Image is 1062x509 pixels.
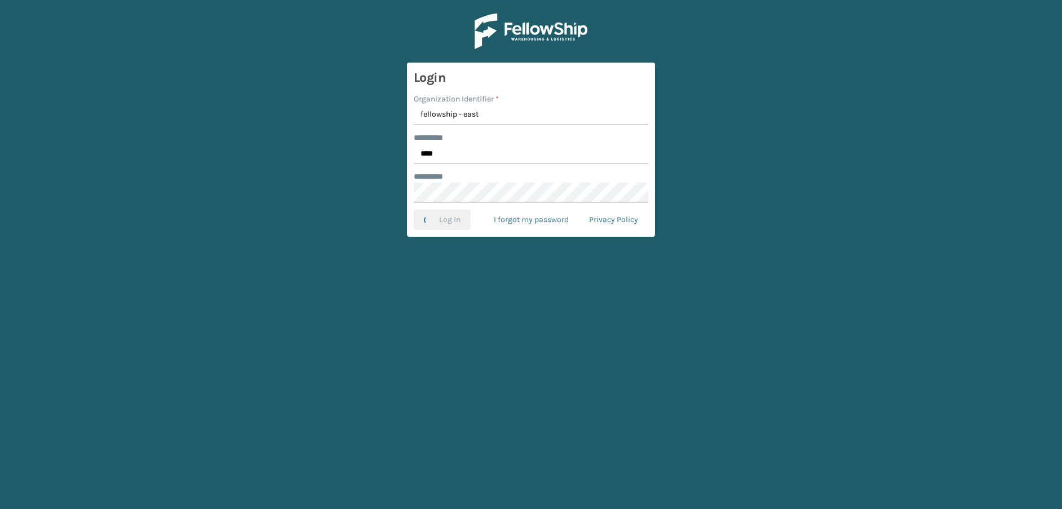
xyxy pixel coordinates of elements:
[484,210,579,230] a: I forgot my password
[475,14,587,49] img: Logo
[414,69,648,86] h3: Login
[579,210,648,230] a: Privacy Policy
[414,93,499,105] label: Organization Identifier
[414,210,471,230] button: Log In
